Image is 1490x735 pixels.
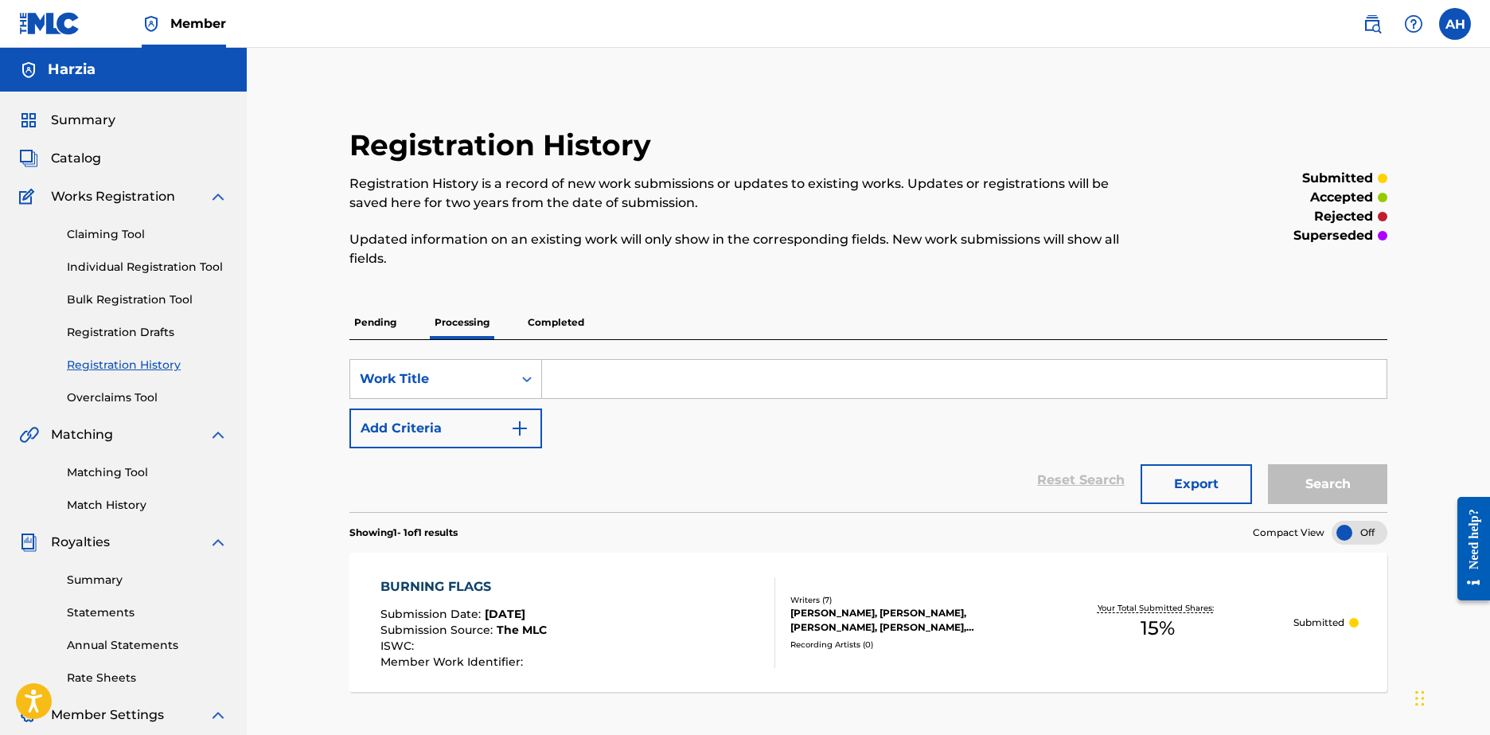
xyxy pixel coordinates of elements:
[51,706,164,725] span: Member Settings
[380,639,418,653] span: ISWC :
[380,655,527,669] span: Member Work Identifier :
[51,425,113,444] span: Matching
[67,226,228,243] a: Claiming Tool
[790,594,1022,606] div: Writers ( 7 )
[790,606,1022,635] div: [PERSON_NAME], [PERSON_NAME], [PERSON_NAME], [PERSON_NAME], [PERSON_NAME], [PERSON_NAME], [PERSON...
[1415,674,1425,722] div: Drag
[1293,226,1373,245] p: superseded
[67,464,228,481] a: Matching Tool
[349,553,1387,692] a: BURNING FLAGSSubmission Date:[DATE]Submission Source:The MLCISWC:Member Work Identifier:Writers (...
[67,291,228,308] a: Bulk Registration Tool
[19,533,38,552] img: Royalties
[1253,526,1324,540] span: Compact View
[19,61,38,80] img: Accounts
[19,149,101,168] a: CatalogCatalog
[19,187,40,206] img: Works Registration
[523,306,589,339] p: Completed
[51,533,110,552] span: Royalties
[1141,614,1175,643] span: 15 %
[1302,169,1373,188] p: submitted
[67,637,228,654] a: Annual Statements
[142,14,161,33] img: Top Rightsholder
[1445,485,1490,613] iframe: Resource Center
[1439,8,1471,40] div: User Menu
[67,389,228,406] a: Overclaims Tool
[349,409,542,448] button: Add Criteria
[209,187,228,206] img: expand
[349,359,1387,512] form: Search Form
[19,111,38,130] img: Summary
[48,61,96,79] h5: Harzia
[349,127,659,163] h2: Registration History
[360,369,503,389] div: Work Title
[67,497,228,514] a: Match History
[349,526,458,540] p: Showing 1 - 1 of 1 results
[349,174,1149,213] p: Registration History is a record of new work submissions or updates to existing works. Updates or...
[51,187,175,206] span: Works Registration
[430,306,494,339] p: Processing
[67,259,228,276] a: Individual Registration Tool
[380,577,547,596] div: BURNING FLAGS
[380,623,497,637] span: Submission Source :
[1310,188,1373,207] p: accepted
[1356,8,1388,40] a: Public Search
[51,111,115,130] span: Summary
[510,419,529,438] img: 9d2ae6d4665cec9f34b9.svg
[497,623,547,637] span: The MLC
[1141,464,1252,504] button: Export
[1363,14,1382,33] img: search
[1293,616,1344,630] p: Submitted
[209,533,228,552] img: expand
[19,149,38,168] img: Catalog
[1398,8,1430,40] div: Help
[209,425,228,444] img: expand
[67,604,228,621] a: Statements
[19,706,38,725] img: Member Settings
[1098,602,1218,614] p: Your Total Submitted Shares:
[19,111,115,130] a: SummarySummary
[19,12,80,35] img: MLC Logo
[67,670,228,686] a: Rate Sheets
[1404,14,1423,33] img: help
[67,324,228,341] a: Registration Drafts
[209,706,228,725] img: expand
[1410,659,1490,735] iframe: Chat Widget
[67,357,228,373] a: Registration History
[1314,207,1373,226] p: rejected
[67,572,228,588] a: Summary
[380,607,485,621] span: Submission Date :
[51,149,101,168] span: Catalog
[170,14,226,33] span: Member
[349,230,1149,268] p: Updated information on an existing work will only show in the corresponding fields. New work subm...
[349,306,401,339] p: Pending
[19,425,39,444] img: Matching
[485,607,525,621] span: [DATE]
[790,639,1022,651] div: Recording Artists ( 0 )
